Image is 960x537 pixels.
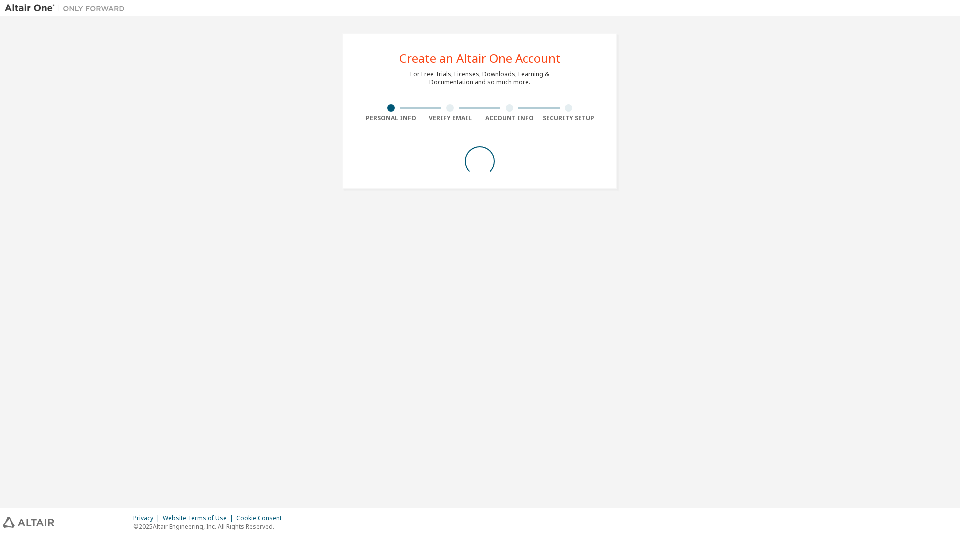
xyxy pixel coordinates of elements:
[5,3,130,13] img: Altair One
[361,114,421,122] div: Personal Info
[539,114,599,122] div: Security Setup
[236,514,288,522] div: Cookie Consent
[421,114,480,122] div: Verify Email
[480,114,539,122] div: Account Info
[399,52,561,64] div: Create an Altair One Account
[133,514,163,522] div: Privacy
[3,517,54,528] img: altair_logo.svg
[410,70,549,86] div: For Free Trials, Licenses, Downloads, Learning & Documentation and so much more.
[133,522,288,531] p: © 2025 Altair Engineering, Inc. All Rights Reserved.
[163,514,236,522] div: Website Terms of Use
